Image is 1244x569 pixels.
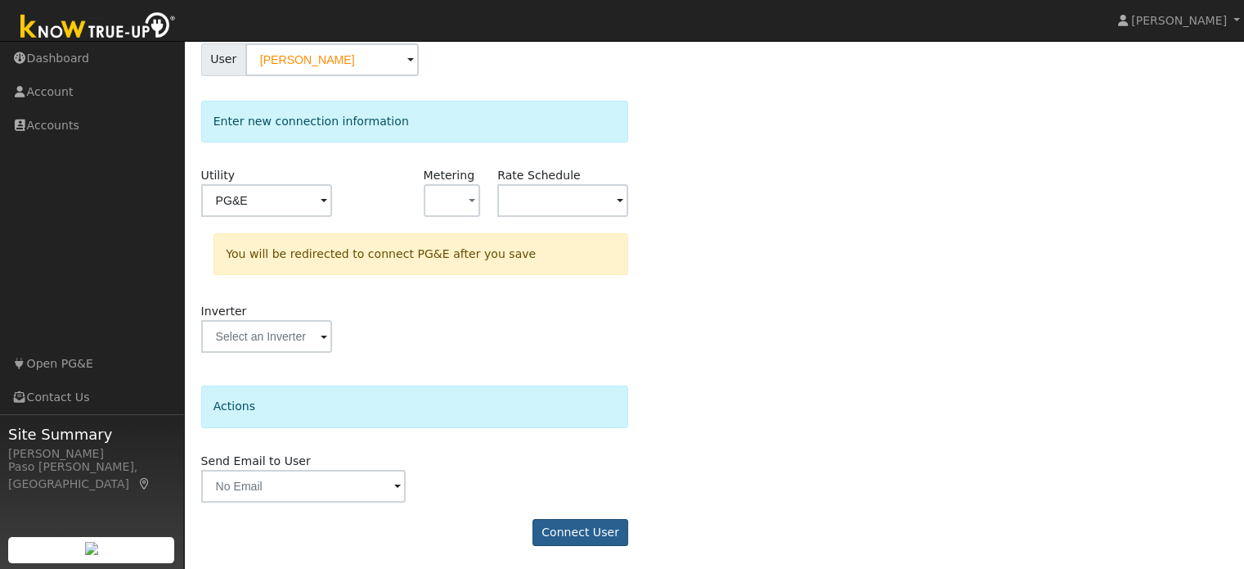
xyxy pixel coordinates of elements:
[201,167,235,184] label: Utility
[1131,14,1227,27] span: [PERSON_NAME]
[201,386,629,427] div: Actions
[8,423,175,445] span: Site Summary
[12,9,184,46] img: Know True-Up
[201,303,247,320] label: Inverter
[8,445,175,463] div: [PERSON_NAME]
[424,167,475,184] label: Metering
[85,542,98,555] img: retrieve
[8,458,175,493] div: Paso [PERSON_NAME], [GEOGRAPHIC_DATA]
[497,167,580,184] label: Rate Schedule
[213,233,628,275] div: You will be redirected to connect PG&E after you save
[201,43,246,76] span: User
[245,43,419,76] input: Select a User
[201,101,629,142] div: Enter new connection information
[201,184,332,217] input: Select a Utility
[532,519,629,547] button: Connect User
[201,320,332,353] input: Select an Inverter
[137,477,152,490] a: Map
[201,453,311,470] label: Send Email to User
[201,470,406,503] input: No Email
